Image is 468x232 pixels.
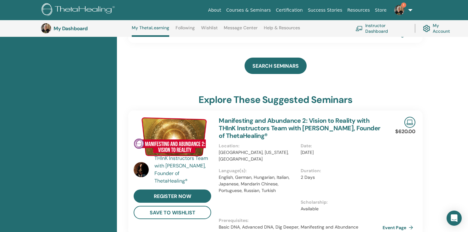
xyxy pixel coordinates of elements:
a: Manifesting and Abundance 2: Vision to Reality with THInK Instructors Team with [PERSON_NAME], Fo... [219,116,380,140]
p: [DATE] [301,149,379,156]
p: Prerequisites : [219,217,383,224]
a: Wishlist [201,25,218,35]
a: SEARCH SEMINARS [245,58,307,74]
img: Manifesting and Abundance 2: Vision to Reality [134,117,211,156]
a: My Account [423,21,456,35]
p: $620.00 [395,128,415,135]
a: Resources [345,4,373,16]
a: Following [176,25,195,35]
p: 2 Days [301,174,379,181]
a: My ThetaLearning [132,25,169,37]
span: SEARCH SEMINARS [252,63,299,69]
p: Language(s) : [219,167,297,174]
p: Scholarship : [301,199,379,206]
p: Location : [219,143,297,149]
p: English, German, Hungarian, Italian, Japanese, Mandarin Chinese, Portuguese, Russian, Turkish [219,174,297,194]
span: register now [154,193,191,200]
a: Message Center [224,25,257,35]
button: save to wishlist [134,206,211,219]
p: Available [301,206,379,212]
span: 1 [401,3,406,8]
img: logo.png [42,3,117,17]
a: Success Stories [305,4,345,16]
img: default.jpg [394,5,404,15]
p: Duration : [301,167,379,174]
p: Date : [301,143,379,149]
a: Help & Resources [264,25,300,35]
div: Open Intercom Messenger [447,211,462,226]
img: Live Online Seminar [404,117,415,128]
a: Certification [273,4,305,16]
p: Basic DNA, Advanced DNA, Dig Deeper, Manifesting and Abundance [219,224,383,230]
a: register now [134,190,211,203]
p: [GEOGRAPHIC_DATA], [US_STATE], [GEOGRAPHIC_DATA] [219,149,297,162]
h3: explore these suggested seminars [199,94,352,105]
img: cog.svg [423,23,430,34]
a: Instructor Dashboard [355,21,407,35]
a: THInK Instructors Team with [PERSON_NAME], Founder of ThetaHealing® [154,155,213,185]
img: default.jpg [41,23,51,33]
img: default.jpg [134,162,149,177]
a: Store [373,4,389,16]
h3: My Dashboard [54,25,117,31]
a: Courses & Seminars [224,4,274,16]
a: About [205,4,223,16]
img: chalkboard-teacher.svg [355,26,363,31]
